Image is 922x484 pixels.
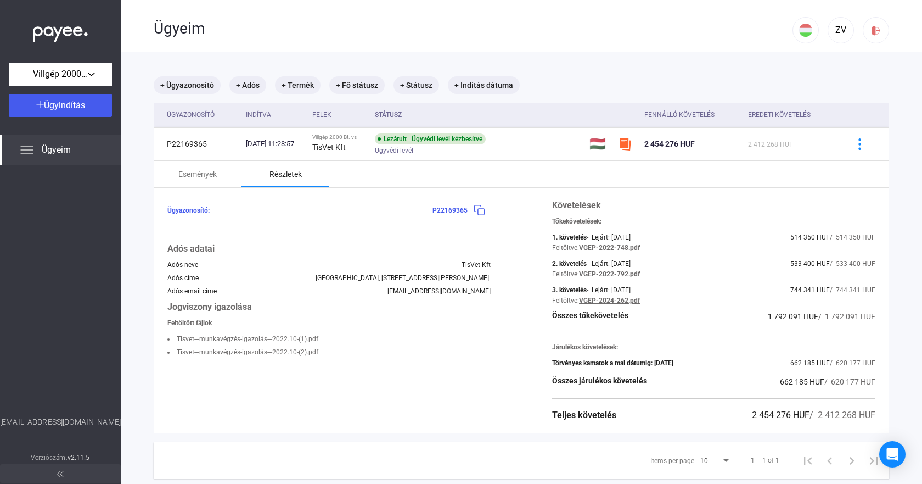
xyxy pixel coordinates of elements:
img: white-payee-white-dot.svg [33,20,88,43]
div: Eredeti követelés [748,108,811,121]
div: Ügyeim [154,19,792,38]
span: 1 792 091 HUF [768,312,818,321]
span: / 620 177 HUF [824,377,875,386]
span: 2 454 276 HUF [752,410,809,420]
div: Ügyazonosító [167,108,237,121]
div: TisVet Kft [462,261,491,269]
button: HU [792,17,819,43]
div: Eredeti követelés [748,108,834,121]
img: szamlazzhu-mini [619,137,632,151]
div: Törvényes kamatok a mai dátumig: [DATE] [552,359,673,367]
a: VGEP-2022-748.pdf [579,244,640,252]
span: Ügyvédi levél [375,144,413,157]
button: First page [797,449,819,471]
div: Items per page: [650,454,696,468]
span: / 514 350 HUF [830,233,875,241]
img: list.svg [20,143,33,157]
td: 🇭🇺 [585,127,615,160]
div: Ügyazonosító [167,108,215,121]
button: ZV [828,17,854,43]
div: Összes tőkekövetelés [552,310,628,323]
div: Követelések [552,199,875,212]
mat-chip: + Termék [275,76,321,94]
span: Ügyindítás [44,100,85,110]
span: P22169365 [432,207,468,214]
div: Összes járulékos követelés [552,375,647,388]
div: Felek [312,108,331,121]
button: Villgép 2000 Bt. [9,63,112,86]
div: Villgép 2000 Bt. vs [312,134,366,141]
div: [EMAIL_ADDRESS][DOMAIN_NAME] [387,287,491,295]
div: Jogviszony igazolása [167,301,491,314]
div: Adós adatai [167,242,491,255]
mat-chip: + Státusz [393,76,439,94]
span: 662 185 HUF [780,377,824,386]
span: / 1 792 091 HUF [818,312,875,321]
div: Fennálló követelés [644,108,715,121]
img: logout-red [870,25,882,36]
strong: v2.11.5 [68,454,90,461]
span: 744 341 HUF [790,286,830,294]
div: Események [178,168,217,181]
div: [DATE] 11:28:57 [246,138,303,149]
div: - Lejárt: [DATE] [587,260,631,268]
mat-chip: + Adós [229,76,266,94]
div: 1 – 1 of 1 [751,454,779,467]
div: Indítva [246,108,303,121]
div: Járulékos követelések: [552,343,875,351]
img: HU [799,24,812,37]
div: Open Intercom Messenger [879,441,906,468]
div: Lezárult | Ügyvédi levél kézbesítve [375,133,486,144]
mat-chip: + Fő státusz [329,76,385,94]
div: Fennálló követelés [644,108,739,121]
span: / 620 177 HUF [830,359,875,367]
div: ZV [831,24,850,37]
span: / 2 412 268 HUF [809,410,875,420]
div: 2. követelés [552,260,587,268]
div: Indítva [246,108,271,121]
div: Feltöltve: [552,270,579,278]
span: 2 454 276 HUF [644,140,695,148]
div: Feltöltve: [552,297,579,304]
div: Feltöltve: [552,244,579,252]
button: more-blue [848,132,871,155]
div: 3. követelés [552,286,587,294]
img: plus-white.svg [36,101,44,108]
div: - Lejárt: [DATE] [587,286,631,294]
button: Previous page [819,449,841,471]
span: Ügyazonosító: [167,207,210,214]
div: Adós email címe [167,287,217,295]
mat-select: Items per page: [700,454,731,467]
button: Last page [863,449,885,471]
span: 662 185 HUF [790,359,830,367]
mat-chip: + Ügyazonosító [154,76,221,94]
div: Adós neve [167,261,198,269]
mat-chip: + Indítás dátuma [448,76,520,94]
button: logout-red [863,17,889,43]
th: Státusz [370,103,585,127]
img: copy-blue [474,204,485,216]
span: 10 [700,457,708,465]
a: Tisvet---munkavégzés-igazolás---2022.10-(2).pdf [177,348,318,356]
strong: TisVet Kft [312,143,346,152]
div: 1. követelés [552,233,587,241]
div: Feltöltött fájlok [167,319,491,327]
div: Teljes követelés [552,409,616,422]
span: / 533 400 HUF [830,260,875,268]
img: arrow-double-left-grey.svg [57,471,64,477]
div: Adós címe [167,274,199,282]
img: more-blue [854,138,865,150]
span: 533 400 HUF [790,260,830,268]
span: 514 350 HUF [790,233,830,241]
button: copy-blue [468,199,491,222]
span: Ügyeim [42,143,71,157]
a: VGEP-2024-262.pdf [579,297,640,304]
span: / 744 341 HUF [830,286,875,294]
span: Villgép 2000 Bt. [33,68,88,81]
a: VGEP-2022-792.pdf [579,270,640,278]
a: Tisvet---munkavégzés-igazolás---2022.10-(1).pdf [177,335,318,343]
div: [GEOGRAPHIC_DATA], [STREET_ADDRESS][PERSON_NAME]. [316,274,491,282]
span: 2 412 268 HUF [748,141,793,148]
div: Tőkekövetelések: [552,218,875,225]
div: Részletek [269,168,302,181]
